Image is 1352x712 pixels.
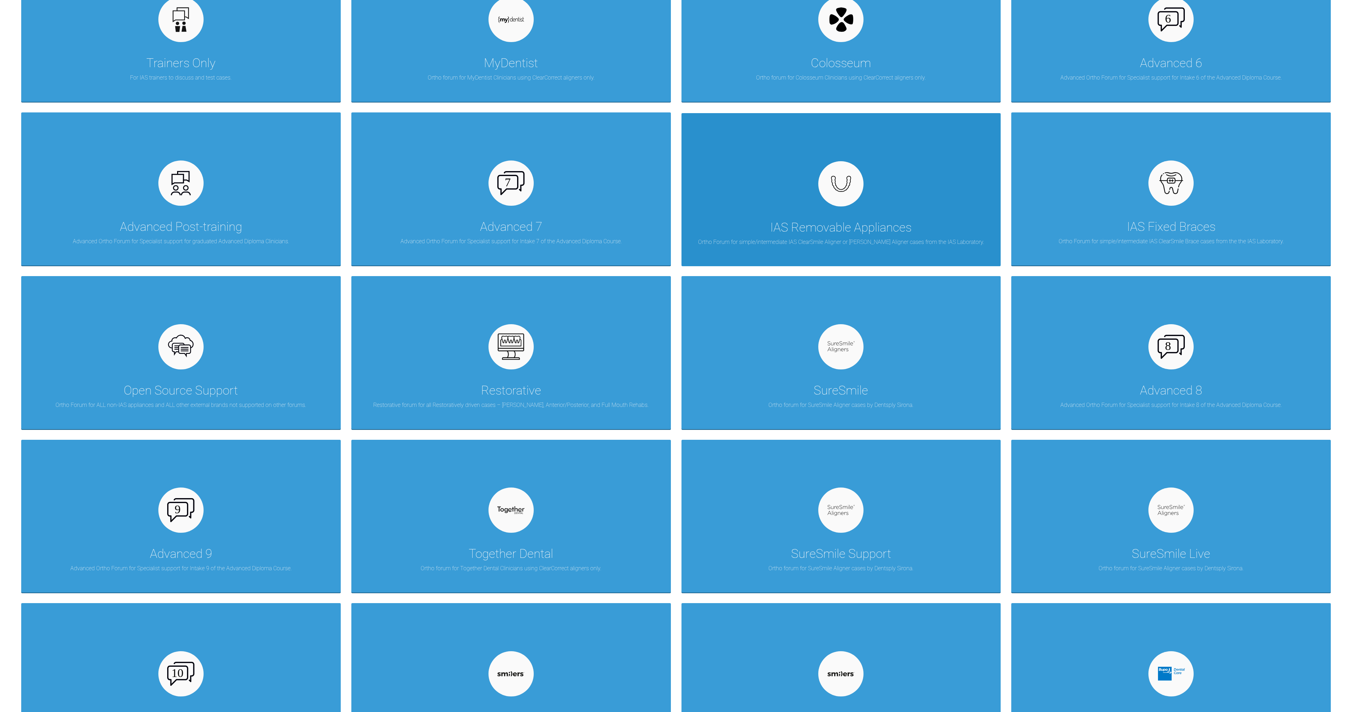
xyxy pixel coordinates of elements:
[768,401,913,410] p: Ortho forum for SureSmile Aligner cases by Dentsply Sirona.
[21,112,341,265] a: Advanced Post-trainingAdvanced Ortho Forum for Specialist support for graduated Advanced Diploma ...
[1011,112,1331,265] a: IAS Fixed BracesOrtho Forum for simple/intermediate IAS ClearSmile Brace cases from the the IAS L...
[1158,170,1185,197] img: fixed.9f4e6236.svg
[698,238,984,247] p: Ortho Forum for simple/intermediate IAS ClearSmile Aligner or [PERSON_NAME] Aligner cases from th...
[1140,381,1202,401] div: Advanced 8
[150,544,212,564] div: Advanced 9
[469,544,553,564] div: Together Dental
[827,671,855,676] img: smilers.ad3bdde1.svg
[811,53,871,73] div: Colosseum
[681,112,1001,265] a: IAS Removable AppliancesOrtho Forum for simple/intermediate IAS ClearSmile Aligner or [PERSON_NAM...
[1011,440,1331,593] a: SureSmile LiveOrtho forum for SureSmile Aligner cases by Dentsply Sirona.
[21,440,341,593] a: Advanced 9Advanced Ortho Forum for Specialist support for Intake 9 of the Advanced Diploma Course.
[1059,237,1284,246] p: Ortho Forum for simple/intermediate IAS ClearSmile Brace cases from the the IAS Laboratory.
[167,662,194,686] img: advanced-10.1fbc128b.svg
[497,506,525,514] img: together-dental.c2c32a68.svg
[21,276,341,429] a: Open Source SupportOrtho Forum for ALL non-IAS appliances and ALL other external brands not suppo...
[1158,505,1185,516] img: suresmile.935bb804.svg
[791,544,891,564] div: SureSmile Support
[1060,401,1282,410] p: Advanced Ortho Forum for Specialist support for Intake 8 of the Advanced Diploma Course.
[1158,666,1185,681] img: bupa.55c1c82a.svg
[814,381,868,401] div: SureSmile
[484,53,538,73] div: MyDentist
[167,498,194,522] img: advanced-9.7b3bd4b1.svg
[1060,73,1282,82] p: Advanced Ortho Forum for Specialist support for Intake 6 of the Advanced Diploma Course.
[827,505,855,516] img: suresmile.935bb804.svg
[1140,53,1202,73] div: Advanced 6
[497,333,525,360] img: restorative.65e8f6b6.svg
[681,440,1001,593] a: SureSmile SupportOrtho forum for SureSmile Aligner cases by Dentsply Sirona.
[1127,217,1216,237] div: IAS Fixed Braces
[827,6,855,33] img: colosseum.3af2006a.svg
[421,564,601,573] p: Ortho forum for Together Dental Clinicians using ClearCorrect aligners only.
[70,564,292,573] p: Advanced Ortho Forum for Specialist support for Intake 9 of the Advanced Diploma Course.
[167,6,194,33] img: default.3be3f38f.svg
[497,671,525,676] img: smilers.ad3bdde1.svg
[351,440,671,593] a: Together DentalOrtho forum for Together Dental Clinicians using ClearCorrect aligners only.
[167,333,194,360] img: opensource.6e495855.svg
[681,276,1001,429] a: SureSmileOrtho forum for SureSmile Aligner cases by Dentsply Sirona.
[146,53,216,73] div: Trainers Only
[1132,544,1210,564] div: SureSmile Live
[428,73,595,82] p: Ortho forum for MyDentist Clinicians using ClearCorrect aligners only.
[373,401,649,410] p: Restorative forum for all Restoratively driven cases – [PERSON_NAME], Anterior/Posterior, and Ful...
[497,16,525,23] img: mydentist.1050c378.svg
[351,112,671,265] a: Advanced 7Advanced Ortho Forum for Specialist support for Intake 7 of the Advanced Diploma Course.
[400,237,622,246] p: Advanced Ortho Forum for Specialist support for Intake 7 of the Advanced Diploma Course.
[1158,7,1185,31] img: advanced-6.cf6970cb.svg
[770,218,912,238] div: IAS Removable Appliances
[1099,564,1243,573] p: Ortho forum for SureSmile Aligner cases by Dentsply Sirona.
[756,73,926,82] p: Ortho forum for Colosseum Clinicians using ClearCorrect aligners only.
[480,217,542,237] div: Advanced 7
[1158,335,1185,359] img: advanced-8.8f044f02.svg
[497,171,525,195] img: advanced-7.aa0834c3.svg
[73,237,289,246] p: Advanced Ortho Forum for Specialist support for graduated Advanced Diploma Clinicians.
[120,217,242,237] div: Advanced Post-training
[481,381,541,401] div: Restorative
[827,174,855,194] img: removables.927eaa4e.svg
[827,341,855,352] img: suresmile.935bb804.svg
[768,564,913,573] p: Ortho forum for SureSmile Aligner cases by Dentsply Sirona.
[351,276,671,429] a: RestorativeRestorative forum for all Restoratively driven cases – [PERSON_NAME], Anterior/Posteri...
[1011,276,1331,429] a: Advanced 8Advanced Ortho Forum for Specialist support for Intake 8 of the Advanced Diploma Course.
[130,73,232,82] p: For IAS trainers to discuss and test cases.
[55,401,306,410] p: Ortho Forum for ALL non-IAS appliances and ALL other external brands not supported on other forums.
[167,170,194,197] img: advanced.73cea251.svg
[124,381,238,401] div: Open Source Support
